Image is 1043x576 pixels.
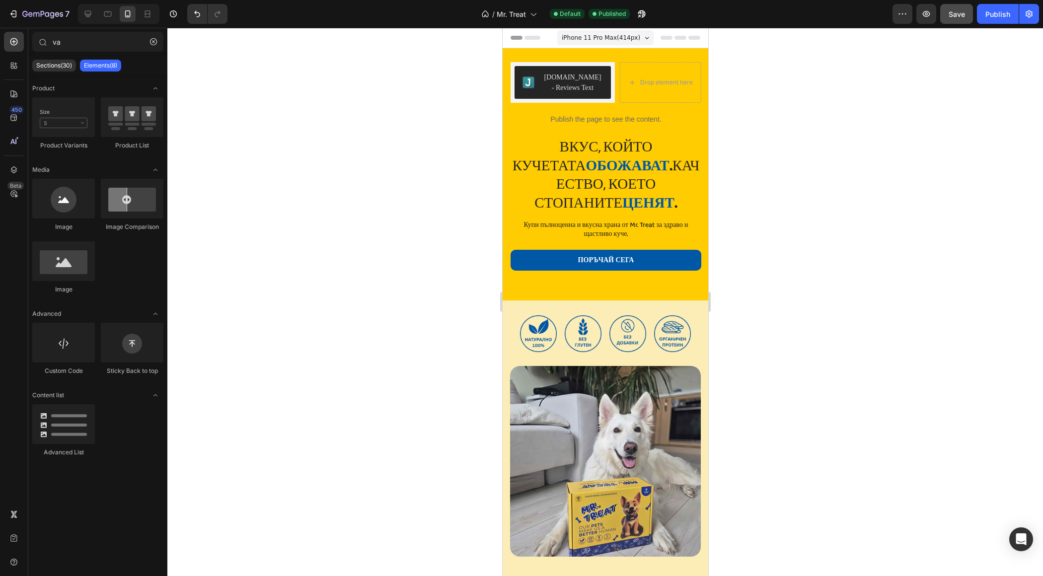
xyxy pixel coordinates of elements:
input: Search Sections & Elements [32,32,163,52]
div: Publish [985,9,1010,19]
span: Default [560,9,581,18]
span: Save [949,10,965,18]
span: Product [32,84,55,93]
div: Beta [7,182,24,190]
span: Media [32,165,50,174]
div: Image [32,222,95,231]
div: Image Comparison [101,222,163,231]
div: Product Variants [32,141,95,150]
div: Advanced List [32,448,95,457]
iframe: Design area [503,28,708,576]
div: Undo/Redo [187,4,227,24]
span: Advanced [32,309,61,318]
span: Mr. Treat [497,9,526,19]
p: 7 [65,8,70,20]
div: Custom Code [32,366,95,375]
div: 450 [9,106,24,114]
button: 7 [4,4,74,24]
button: Save [940,4,973,24]
p: Sections(30) [36,62,72,70]
div: Image [32,285,95,294]
span: / [492,9,495,19]
span: Toggle open [148,80,163,96]
span: Published [598,9,626,18]
span: Toggle open [148,387,163,403]
p: Elements(8) [84,62,117,70]
span: Toggle open [148,162,163,178]
div: Open Intercom Messenger [1009,527,1033,551]
button: Publish [977,4,1019,24]
div: Sticky Back to top [101,366,163,375]
span: Content list [32,391,64,400]
span: Toggle open [148,306,163,322]
div: Product List [101,141,163,150]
